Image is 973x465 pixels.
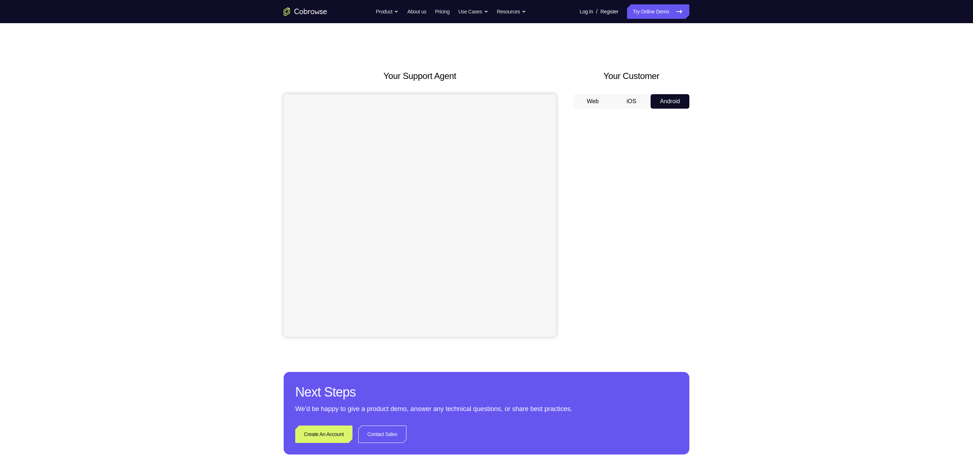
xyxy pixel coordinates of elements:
[497,4,526,19] button: Resources
[612,94,651,109] button: iOS
[651,94,689,109] button: Android
[284,7,327,16] a: Go to the home page
[295,404,678,414] p: We’d be happy to give a product demo, answer any technical questions, or share best practices.
[284,94,556,337] iframe: Agent
[573,94,612,109] button: Web
[435,4,450,19] a: Pricing
[573,70,689,83] h2: Your Customer
[295,384,678,401] h2: Next Steps
[458,4,488,19] button: Use Cases
[627,4,689,19] a: Try Online Demo
[376,4,399,19] button: Product
[358,426,406,443] a: Contact Sales
[295,426,352,443] a: Create An Account
[580,4,593,19] a: Log In
[596,7,597,16] span: /
[284,70,556,83] h2: Your Support Agent
[407,4,426,19] a: About us
[601,4,618,19] a: Register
